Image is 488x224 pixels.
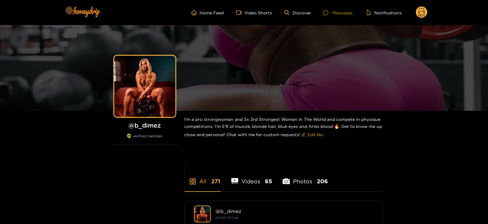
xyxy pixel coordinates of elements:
h1: @ b_dimez [111,121,178,129]
div: I'm a pro strongwoman and 3x 3rd Strongest Woman In The World and compete in physique competition... [185,111,383,144]
span: home [191,10,200,15]
li: Videos [231,164,272,191]
span: appstore [189,178,196,185]
li: Photos [283,164,328,191]
li: All [185,164,221,191]
div: verified member [111,134,178,145]
div: Messages [323,9,353,16]
button: editEdit Bio [300,130,325,140]
span: 65 [265,177,272,185]
button: Notifications [365,9,404,16]
span: video-camera [236,10,245,15]
span: 271 [211,177,221,185]
a: Video Shorts [236,10,272,15]
small: [DATE] 21:17 pm [216,216,239,219]
img: b_dimez [194,206,211,222]
span: Edit Bio [308,132,323,138]
span: 206 [317,177,328,185]
div: @ b_dimez [216,208,374,214]
a: Discover [284,10,311,15]
span: edit [302,133,306,137]
a: Home Feed [191,10,224,15]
